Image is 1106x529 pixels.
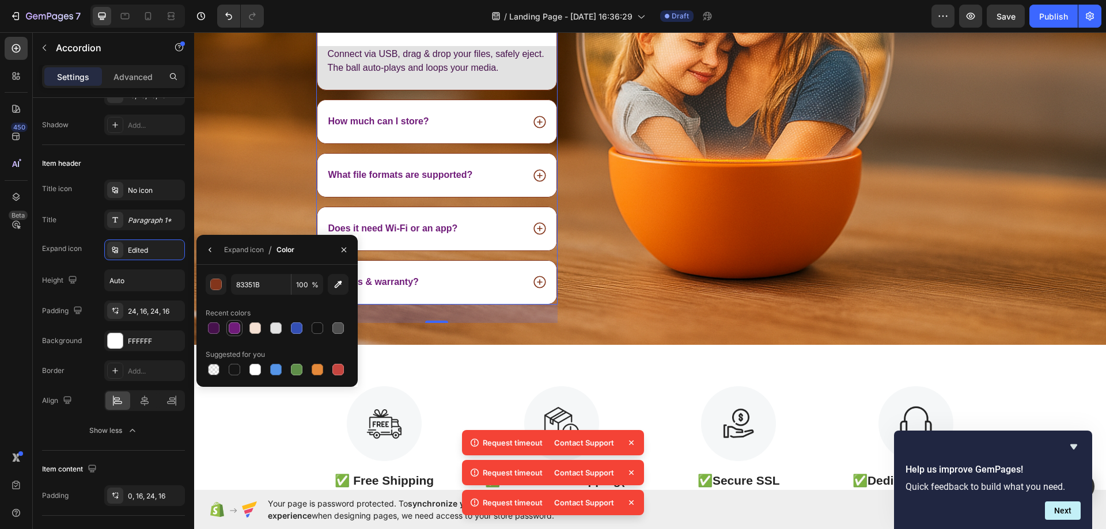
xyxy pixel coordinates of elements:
div: Add... [128,366,182,376]
div: Item header [42,158,81,169]
p: 7 [75,9,81,23]
strong: Secure SSL Checkout [501,442,586,473]
div: Shadow [42,120,69,130]
iframe: Design area [194,32,1106,490]
div: Background [42,336,82,346]
div: Add... [128,120,182,131]
span: / [268,243,272,257]
span: Your page is password protected. To when designing pages, we need access to your store password. [268,497,636,522]
h2: Help us improve GemPages! [906,463,1081,477]
p: Settings [57,71,89,83]
p: ✅ : [643,439,801,458]
strong: Dedicated Support [673,442,781,455]
div: Publish [1039,10,1068,22]
div: Contact Support [547,494,621,511]
button: 7 [5,5,86,28]
div: 450 [11,123,28,132]
div: 0, 16, 24, 16 [128,491,182,501]
div: Expand icon [224,245,264,255]
p: ✅ (Visa, MasterCard, PayPal) [466,439,624,494]
div: Color [276,245,294,255]
p: Request timeout [483,497,543,508]
div: Recent colors [206,308,251,318]
div: Height [42,273,79,288]
div: Padding [42,303,85,319]
button: Hide survey [1067,440,1081,454]
div: Contact Support [547,435,621,451]
p: ✅ (5–9 business days) [289,439,446,475]
button: Save [987,5,1025,28]
button: Next question [1045,501,1081,520]
span: Landing Page - [DATE] 16:36:29 [509,10,632,22]
div: Padding [42,490,69,501]
p: Quick feedback to build what you need. [906,481,1081,492]
span: / [504,10,507,22]
input: Auto [105,270,184,291]
p: Accordion [56,41,154,55]
div: Item content [42,462,99,477]
span: synchronize your theme style & enhance your experience [268,498,591,520]
div: Align [42,393,74,409]
div: Paragraph 1* [128,215,182,226]
div: Contact Support [547,465,621,481]
p: Request timeout [483,467,543,478]
p: Advanced [113,71,153,83]
button: Publish [1029,5,1078,28]
div: 24, 16, 24, 16 [128,306,182,317]
div: Title icon [42,184,72,194]
span: Save [997,12,1016,21]
div: Edited [128,245,182,256]
button: Show less [42,420,185,441]
div: Show less [89,425,138,436]
div: Title [42,215,56,225]
input: Eg: FFFFFF [231,274,291,295]
strong: Tracked EU Shipping [306,442,427,455]
img: Alt Image [330,354,405,429]
div: Beta [9,211,28,220]
div: Expand icon [42,243,82,254]
div: Border [42,366,65,376]
p: Request timeout [483,437,543,448]
div: Help us improve GemPages! [906,440,1081,520]
div: No icon [128,185,182,196]
div: Undo/Redo [217,5,264,28]
div: FFFFFF [128,336,182,347]
span: % [312,280,319,290]
img: Alt Image [684,354,759,429]
div: Suggested for you [206,349,265,360]
img: Alt Image [507,354,582,429]
span: Draft [672,11,689,21]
